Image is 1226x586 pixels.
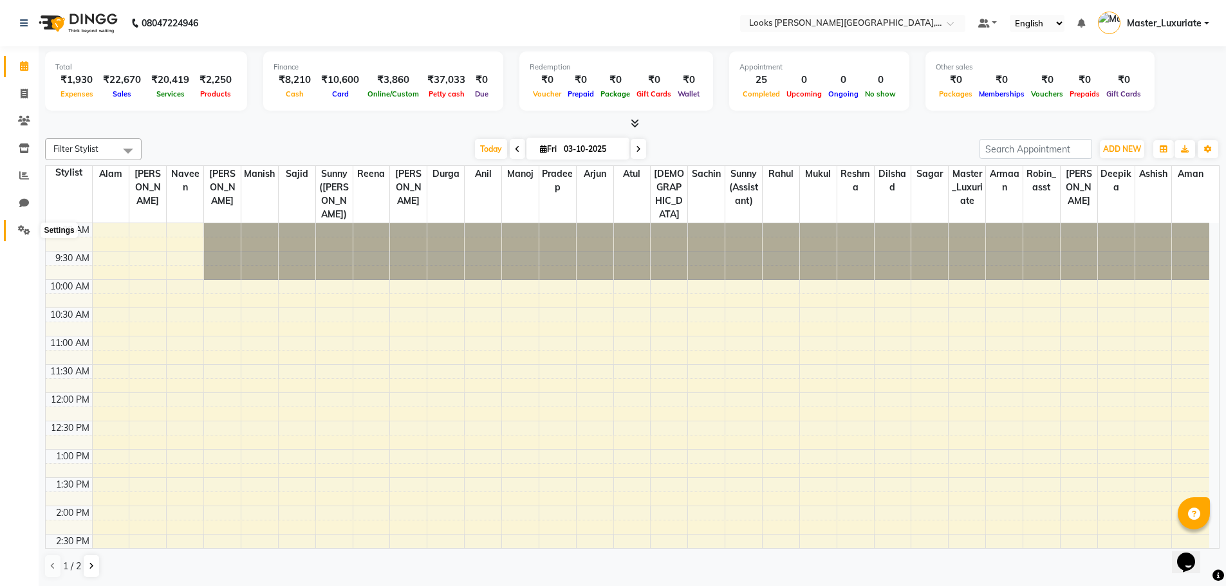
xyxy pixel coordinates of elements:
div: 10:30 AM [48,308,92,322]
span: Alam [93,166,129,182]
span: [PERSON_NAME] [204,166,241,209]
div: ₹3,860 [364,73,422,87]
span: Services [153,89,188,98]
span: Armaan [986,166,1023,196]
span: Filter Stylist [53,143,98,154]
div: ₹0 [1103,73,1144,87]
span: Aman [1172,166,1209,182]
div: Settings [41,223,77,238]
span: Prepaid [564,89,597,98]
span: 1 / 2 [63,560,81,573]
img: Master_Luxuriate [1098,12,1120,34]
div: Stylist [46,166,92,179]
div: ₹0 [564,73,597,87]
span: Sachin [688,166,725,182]
span: ADD NEW [1103,144,1141,154]
span: Gift Cards [1103,89,1144,98]
span: Prepaids [1066,89,1103,98]
span: Voucher [530,89,564,98]
div: 11:00 AM [48,336,92,350]
span: Today [475,139,507,159]
span: Memberships [976,89,1028,98]
div: 12:30 PM [48,421,92,435]
div: ₹20,419 [146,73,194,87]
span: Reena [353,166,390,182]
div: Total [55,62,237,73]
span: Ashish [1135,166,1172,182]
span: Vouchers [1028,89,1066,98]
div: 1:30 PM [53,478,92,491]
div: 0 [825,73,862,87]
iframe: chat widget [1172,535,1213,573]
span: Atul [614,166,651,182]
div: 1:00 PM [53,450,92,463]
div: ₹10,600 [316,73,364,87]
div: 2:00 PM [53,506,92,520]
input: Search Appointment [980,139,1092,159]
span: Expenses [57,89,97,98]
div: 25 [739,73,783,87]
span: Manish [241,166,278,182]
div: ₹0 [597,73,633,87]
div: ₹8,210 [274,73,316,87]
span: Ongoing [825,89,862,98]
span: Fri [537,144,560,154]
div: ₹0 [1028,73,1066,87]
span: Packages [936,89,976,98]
span: Wallet [674,89,703,98]
span: Sagar [911,166,948,182]
span: [DEMOGRAPHIC_DATA] [651,166,687,223]
div: 0 [862,73,899,87]
span: Master_Luxuriate [949,166,985,209]
span: Deepika [1098,166,1135,196]
span: Dilshad [875,166,911,196]
div: ₹0 [976,73,1028,87]
span: Due [472,89,492,98]
div: 11:30 AM [48,365,92,378]
div: ₹0 [470,73,493,87]
div: ₹37,033 [422,73,470,87]
div: ₹22,670 [98,73,146,87]
span: Upcoming [783,89,825,98]
div: Other sales [936,62,1144,73]
span: Anil [465,166,501,182]
div: 0 [783,73,825,87]
div: Appointment [739,62,899,73]
span: Rahul [763,166,799,182]
div: Finance [274,62,493,73]
span: Manoj [502,166,539,182]
span: Master_Luxuriate [1127,17,1202,30]
b: 08047224946 [142,5,198,41]
div: 9:30 AM [53,252,92,265]
span: Sunny ([PERSON_NAME]) [316,166,353,223]
span: Petty cash [425,89,468,98]
span: Pradeep [539,166,576,196]
span: Products [197,89,234,98]
span: Naveen [167,166,203,196]
span: Durga [427,166,464,182]
span: Package [597,89,633,98]
div: 10:00 AM [48,280,92,293]
div: ₹0 [633,73,674,87]
span: Gift Cards [633,89,674,98]
div: ₹1,930 [55,73,98,87]
span: Sunny (Assistant) [725,166,762,209]
div: ₹0 [1066,73,1103,87]
div: ₹2,250 [194,73,237,87]
span: Sajid [279,166,315,182]
span: Card [329,89,352,98]
span: Online/Custom [364,89,422,98]
span: [PERSON_NAME] [390,166,427,209]
button: ADD NEW [1100,140,1144,158]
span: Reshma [837,166,874,196]
div: 2:30 PM [53,535,92,548]
span: Completed [739,89,783,98]
span: [PERSON_NAME] [1061,166,1097,209]
span: No show [862,89,899,98]
div: ₹0 [530,73,564,87]
div: 12:00 PM [48,393,92,407]
span: Arjun [577,166,613,182]
span: Cash [283,89,307,98]
img: logo [33,5,121,41]
div: ₹0 [674,73,703,87]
